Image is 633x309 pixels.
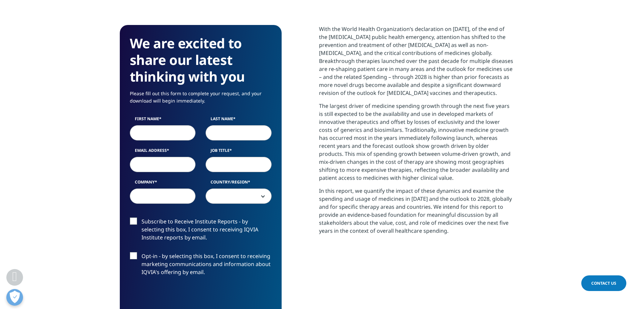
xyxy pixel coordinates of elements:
label: Email Address [130,148,196,157]
span: Contact Us [591,280,616,286]
p: Please fill out this form to complete your request, and your download will begin immediately. [130,90,272,110]
label: First Name [130,116,196,125]
label: Job Title [206,148,272,157]
h3: We are excited to share our latest thinking with you [130,35,272,85]
label: Subscribe to Receive Institute Reports - by selecting this box, I consent to receiving IQVIA Inst... [130,217,272,245]
p: The largest driver of medicine spending growth through the next five years is still expected to b... [319,102,514,187]
label: Opt-in - by selecting this box, I consent to receiving marketing communications and information a... [130,252,272,280]
label: Last Name [206,116,272,125]
p: With the World Health Organization’s declaration on [DATE], of the end of the [MEDICAL_DATA] publ... [319,25,514,102]
p: In this report, we quantify the impact of these dynamics and examine the spending and usage of me... [319,187,514,240]
a: Contact Us [581,275,626,291]
label: Company [130,179,196,188]
button: Open Preferences [6,289,23,306]
label: Country/Region [206,179,272,188]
